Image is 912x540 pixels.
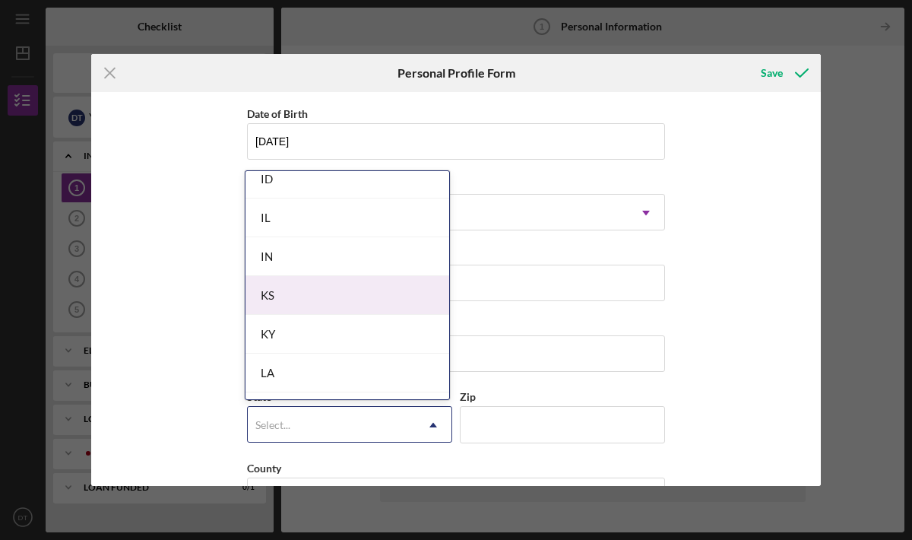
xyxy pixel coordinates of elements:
[245,276,449,315] div: KS
[245,392,449,431] div: MA
[247,462,281,475] label: County
[460,390,476,403] label: Zip
[247,107,308,120] label: Date of Birth
[746,58,821,88] button: Save
[245,315,449,354] div: KY
[255,419,290,431] div: Select...
[245,160,449,199] div: ID
[397,66,515,80] h6: Personal Profile Form
[245,237,449,276] div: IN
[761,58,783,88] div: Save
[245,354,449,392] div: LA
[245,199,449,237] div: IL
